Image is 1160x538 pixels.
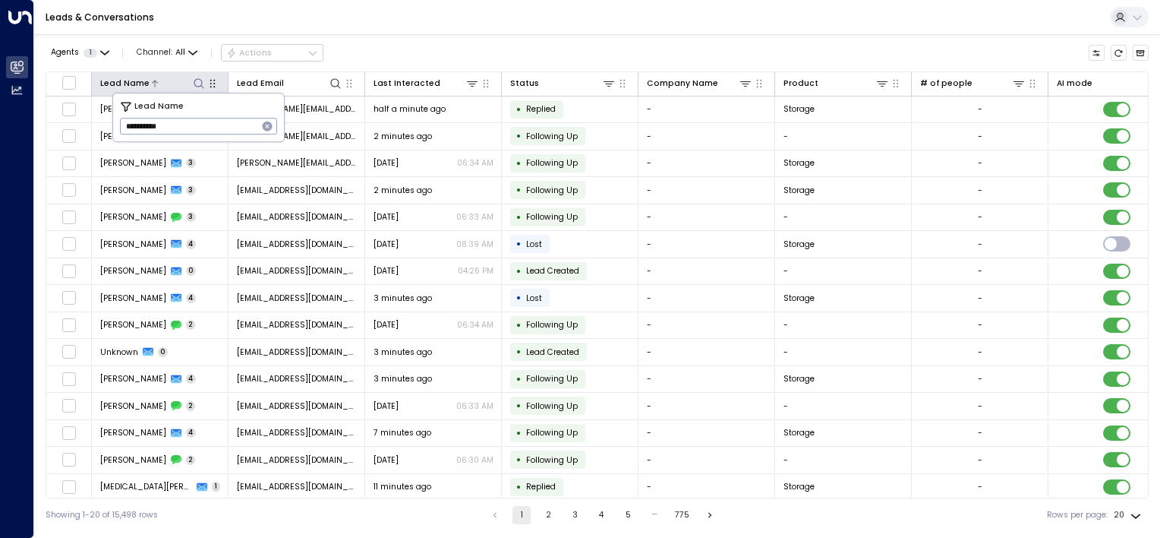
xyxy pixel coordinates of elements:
span: mvngoods@gmail.com [237,211,357,223]
div: • [516,234,522,254]
div: Company Name [647,76,753,90]
span: Storage [783,239,815,250]
div: - [978,347,982,358]
button: Channel:All [132,45,202,61]
span: Following Up [526,373,578,385]
span: Yasmin Zaman [100,481,193,492]
span: Following Up [526,319,578,331]
td: - [638,177,775,204]
span: 2 [186,320,196,330]
span: Refresh [1111,45,1127,62]
span: Lead Created [526,347,579,358]
span: Following Up [526,157,578,169]
span: daren.adams@icloud.com [237,103,357,115]
span: Shumon Miah [100,211,166,223]
div: - [978,319,982,331]
span: 1 [212,482,220,492]
div: Button group with a nested menu [221,44,323,62]
div: - [978,239,982,250]
span: Oct 10, 2025 [374,211,399,223]
span: Following Up [526,400,578,412]
span: Julie Brown [100,131,166,142]
span: Replied [526,481,556,492]
button: Go to page 3 [566,506,584,524]
span: Toggle select row [61,318,76,332]
span: Toggle select row [61,345,76,359]
p: 08:39 AM [456,239,493,250]
span: Toggle select row [61,426,76,440]
span: Sai Govindaraju [100,400,166,412]
td: - [775,204,912,231]
span: 3 [186,212,197,222]
button: Actions [221,44,323,62]
div: • [516,369,522,389]
span: 2 minutes ago [374,131,432,142]
div: - [978,103,982,115]
td: - [775,258,912,285]
span: Storage [783,373,815,385]
td: - [638,285,775,312]
span: Storage [783,185,815,196]
td: - [775,393,912,419]
div: Status [510,76,616,90]
span: Channel: [132,45,202,61]
td: - [638,231,775,258]
span: haroldasfield771@gmail.com [237,319,357,331]
span: mvngoods@gmail.com [237,185,357,196]
td: - [638,258,775,285]
div: - [978,185,982,196]
span: Toggle select row [61,479,76,494]
button: Customize [1089,45,1105,62]
div: • [516,180,522,200]
span: Oct 09, 2025 [374,400,399,412]
span: haroldasfield771@gmail.com [237,293,357,304]
span: 2 minutes ago [374,185,432,196]
button: Go to page 775 [672,506,692,524]
span: Storage [783,481,815,492]
span: 7 minutes ago [374,427,431,438]
span: Toggle select row [61,399,76,413]
a: Leads & Conversations [46,11,154,24]
span: 4 [186,293,197,303]
div: - [978,427,982,438]
span: 4 [186,239,197,249]
p: 06:33 AM [456,211,493,223]
td: - [638,123,775,150]
div: Product [783,76,890,90]
td: - [775,312,912,339]
td: - [775,339,912,366]
div: Product [783,77,818,90]
span: mvngoods@gmail.com [237,265,357,277]
span: Storage [783,427,815,438]
p: 06:34 AM [457,319,493,331]
span: mvngoods@gmail.com [237,239,357,250]
button: Go to next page [701,506,719,524]
div: Lead Email [237,77,284,90]
span: Shumon Miah [100,265,166,277]
div: - [978,373,982,385]
p: 06:34 AM [457,157,493,169]
span: Lost [526,293,542,304]
span: Oct 08, 2025 [374,319,399,331]
span: Following Up [526,454,578,466]
span: 3 minutes ago [374,347,432,358]
span: Toggle select row [61,156,76,170]
div: - [978,211,982,223]
div: • [516,315,522,335]
div: 20 [1114,506,1144,524]
span: Lead Created [526,265,579,277]
span: sophieje1002@gmail.com [237,427,357,438]
span: 11 minutes ago [374,481,431,492]
span: Agents [51,49,79,57]
span: 0 [158,347,169,357]
p: 04:26 PM [458,265,493,277]
div: • [516,450,522,470]
td: - [638,150,775,177]
span: Toggle select row [61,291,76,305]
div: Lead Name [100,76,206,90]
span: 3 [186,185,197,195]
td: - [638,420,775,447]
td: - [638,447,775,473]
span: Toggle select all [61,75,76,90]
nav: pagination navigation [485,506,720,524]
